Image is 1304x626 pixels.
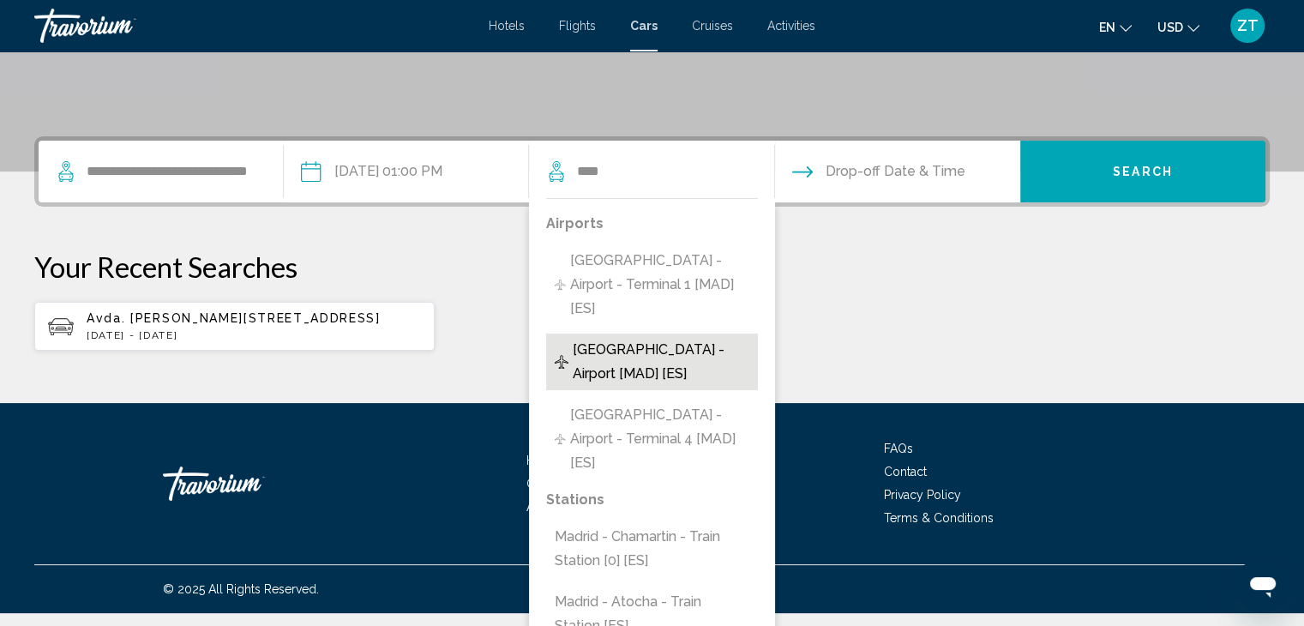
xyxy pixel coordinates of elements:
[884,511,994,525] a: Terms & Conditions
[546,399,757,479] button: [GEOGRAPHIC_DATA] - Airport - Terminal 4 [MAD] [ES]
[884,488,961,502] a: Privacy Policy
[546,334,757,390] button: [GEOGRAPHIC_DATA] - Airport [MAD] [ES]
[1020,141,1265,202] button: Search
[1099,21,1115,34] span: en
[570,403,749,475] span: [GEOGRAPHIC_DATA] - Airport - Terminal 4 [MAD] [ES]
[630,19,658,33] a: Cars
[1235,557,1290,612] iframe: Кнопка запуска окна обмена сообщениями
[559,19,596,33] a: Flights
[546,521,757,577] button: Madrid - Chamartin - Train Station [0] [ES]
[1237,17,1259,34] span: ZT
[792,141,965,202] button: Drop-off date
[301,141,442,202] button: Pickup date: Aug 18, 2025 01:00 PM
[570,249,749,321] span: [GEOGRAPHIC_DATA] - Airport - Terminal 1 [MAD] [ES]
[573,338,749,386] span: [GEOGRAPHIC_DATA] - Airport [MAD] [ES]
[546,488,757,512] p: Stations
[526,454,562,467] a: Hotels
[489,19,525,33] a: Hotels
[546,244,757,325] button: [GEOGRAPHIC_DATA] - Airport - Terminal 1 [MAD] [ES]
[1113,166,1173,179] span: Search
[34,250,1270,284] p: Your Recent Searches
[884,465,927,479] a: Contact
[526,500,574,514] a: Activities
[767,19,815,33] a: Activities
[34,9,472,43] a: Travorium
[526,477,551,491] a: Cars
[1157,21,1183,34] span: USD
[546,212,757,236] p: Airports
[1225,8,1270,44] button: User Menu
[163,458,334,509] a: Travorium
[87,311,381,325] span: Avda. [PERSON_NAME][STREET_ADDRESS]
[1157,15,1199,39] button: Change currency
[884,442,913,455] a: FAQs
[1099,15,1132,39] button: Change language
[692,19,733,33] a: Cruises
[87,329,421,341] p: [DATE] - [DATE]
[39,141,1265,202] div: Search widget
[163,582,319,596] span: © 2025 All Rights Reserved.
[34,301,435,352] button: Avda. [PERSON_NAME][STREET_ADDRESS][DATE] - [DATE]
